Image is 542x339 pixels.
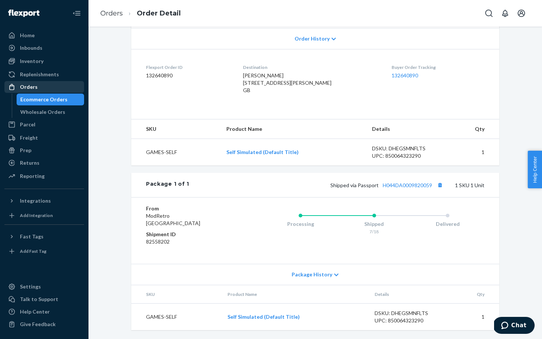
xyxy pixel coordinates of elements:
[20,159,39,167] div: Returns
[528,151,542,188] button: Help Center
[392,72,418,78] a: 132640890
[20,172,45,180] div: Reporting
[8,10,39,17] img: Flexport logo
[20,71,59,78] div: Replenishments
[20,44,42,52] div: Inbounds
[131,119,220,139] th: SKU
[227,314,300,320] a: Self Simulated (Default Title)
[220,119,366,139] th: Product Name
[4,144,84,156] a: Prep
[243,72,331,93] span: [PERSON_NAME] [STREET_ADDRESS][PERSON_NAME] GB
[435,180,445,190] button: Copy tracking number
[131,285,222,304] th: SKU
[146,180,189,190] div: Package 1 of 1
[4,293,84,305] button: Talk to Support
[295,35,330,42] span: Order History
[20,147,31,154] div: Prep
[20,134,38,141] div: Freight
[482,6,496,21] button: Open Search Box
[4,119,84,130] a: Parcel
[447,139,499,165] td: 1
[20,197,51,205] div: Integrations
[4,132,84,144] a: Freight
[189,180,484,190] div: 1 SKU 1 Unit
[498,6,513,21] button: Open notifications
[4,157,84,169] a: Returns
[392,64,484,70] dt: Buyer Order Tracking
[20,121,35,128] div: Parcel
[514,6,529,21] button: Open account menu
[264,220,337,228] div: Processing
[4,42,84,54] a: Inbounds
[20,296,58,303] div: Talk to Support
[4,170,84,182] a: Reporting
[337,228,411,235] div: 7/18
[383,182,432,188] a: H044DA0009820059
[226,149,299,155] a: Self Simulated (Default Title)
[292,271,332,278] span: Package History
[4,245,84,257] a: Add Fast Tag
[17,94,84,105] a: Ecommerce Orders
[494,317,535,335] iframe: Opens a widget where you can chat to one of our agents
[330,182,445,188] span: Shipped via Passport
[447,119,499,139] th: Qty
[222,285,369,304] th: Product Name
[20,308,50,315] div: Help Center
[131,139,220,165] td: GAMES-SELF
[4,318,84,330] button: Give Feedback
[4,55,84,67] a: Inventory
[20,108,65,116] div: Wholesale Orders
[20,57,44,65] div: Inventory
[20,32,35,39] div: Home
[4,281,84,293] a: Settings
[20,283,41,290] div: Settings
[243,64,380,70] dt: Destination
[4,210,84,221] a: Add Integration
[131,304,222,331] td: GAMES-SELF
[20,212,53,219] div: Add Integration
[449,285,499,304] th: Qty
[17,106,84,118] a: Wholesale Orders
[4,195,84,207] button: Integrations
[411,220,484,228] div: Delivered
[4,69,84,80] a: Replenishments
[4,306,84,318] a: Help Center
[4,81,84,93] a: Orders
[4,29,84,41] a: Home
[366,119,447,139] th: Details
[375,310,444,317] div: DSKU: DHEGSMNFLTS
[20,248,46,254] div: Add Fast Tag
[337,220,411,228] div: Shipped
[369,285,450,304] th: Details
[20,321,56,328] div: Give Feedback
[375,317,444,324] div: UPC: 850064323290
[146,238,234,245] dd: 82558202
[20,83,38,91] div: Orders
[100,9,123,17] a: Orders
[372,145,441,152] div: DSKU: DHEGSMNFLTS
[4,231,84,242] button: Fast Tags
[372,152,441,160] div: UPC: 850064323290
[69,6,84,21] button: Close Navigation
[20,233,44,240] div: Fast Tags
[146,64,231,70] dt: Flexport Order ID
[449,304,499,331] td: 1
[146,213,200,226] span: ModRetro [GEOGRAPHIC_DATA]
[94,3,187,24] ol: breadcrumbs
[137,9,181,17] a: Order Detail
[146,231,234,238] dt: Shipment ID
[146,72,231,79] dd: 132640890
[146,205,234,212] dt: From
[20,96,67,103] div: Ecommerce Orders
